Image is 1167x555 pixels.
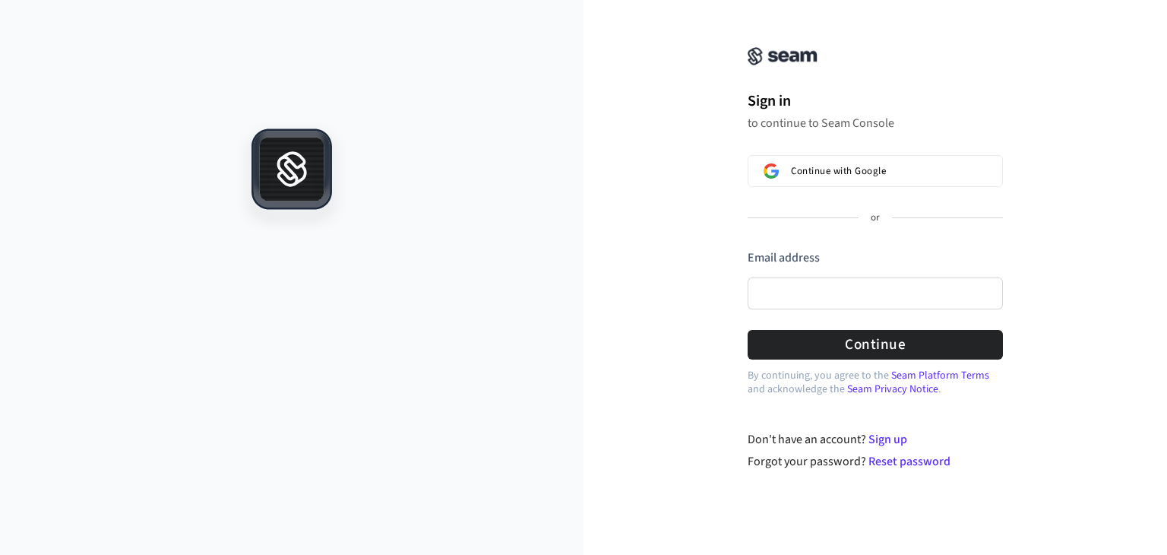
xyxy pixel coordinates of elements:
[748,90,1003,113] h1: Sign in
[748,430,1004,449] div: Don't have an account?
[871,211,880,225] p: or
[748,452,1004,471] div: Forgot your password?
[748,369,1003,396] p: By continuing, you agree to the and acknowledge the .
[868,431,907,448] a: Sign up
[791,165,886,177] span: Continue with Google
[891,368,989,383] a: Seam Platform Terms
[764,163,779,179] img: Sign in with Google
[847,382,938,397] a: Seam Privacy Notice
[748,47,818,65] img: Seam Console
[748,249,820,266] label: Email address
[748,330,1003,360] button: Continue
[748,155,1003,187] button: Sign in with GoogleContinue with Google
[868,453,950,470] a: Reset password
[748,116,1003,131] p: to continue to Seam Console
